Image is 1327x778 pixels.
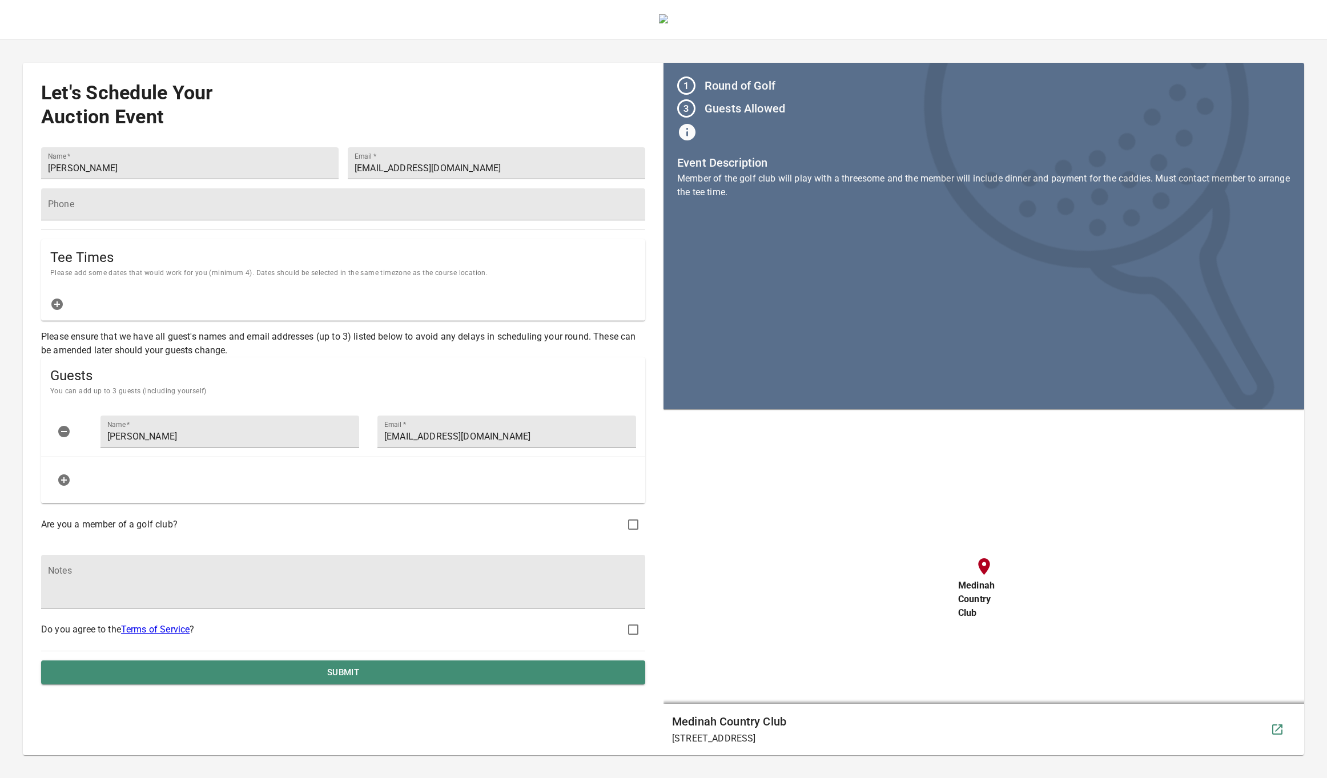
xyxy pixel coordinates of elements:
[121,624,190,635] a: Terms of Service
[958,579,1010,620] div: Medinah Country Club
[677,172,1290,199] p: Member of the golf club will play with a threesome and the member will include dinner and payment...
[705,76,775,95] h6: Round of Golf
[679,102,694,116] div: 3
[41,660,645,684] button: SUBMIT
[705,99,785,118] h6: Guests Allowed
[672,712,1192,731] h6: Medinah Country Club
[54,665,633,680] span: SUBMIT
[50,366,207,385] h5: Guests
[50,387,207,395] span: You can add up to 3 guests (including yourself)
[677,154,1290,172] h6: Event Description
[41,518,178,531] p: Are you a member of a golf club?
[679,79,694,93] div: 1
[41,81,645,129] div: Let's Schedule Your Auction Event
[50,269,488,277] span: Please add some dates that would work for you (minimum 4). Dates should be selected in the same t...
[50,248,538,267] h5: Tee Times
[41,623,194,636] p: Do you agree to the ?
[41,330,645,357] p: Please ensure that we have all guest's names and email addresses (up to 3) listed below to avoid ...
[659,14,668,23] img: 1732558732images.png
[672,731,1192,747] h6: [STREET_ADDRESS]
